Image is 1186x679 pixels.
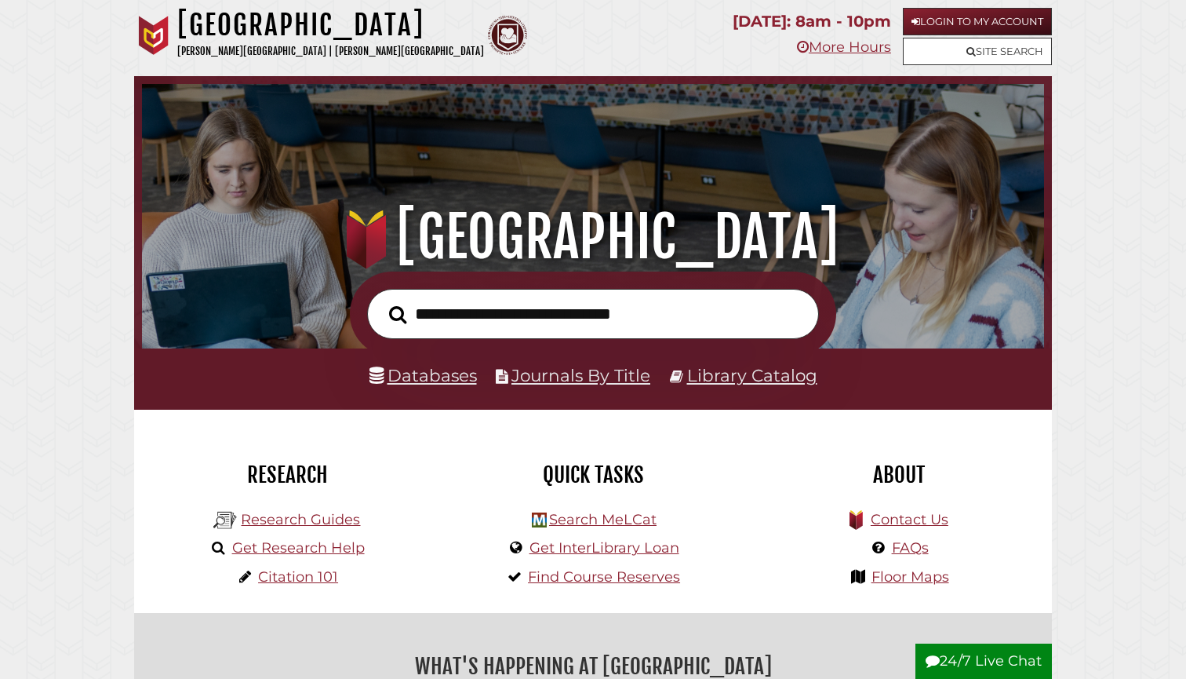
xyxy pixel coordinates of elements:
a: Contact Us [871,511,948,528]
a: Research Guides [241,511,360,528]
h2: Quick Tasks [452,462,734,488]
i: Search [389,305,406,323]
a: Journals By Title [511,365,650,385]
a: Get Research Help [232,539,365,557]
a: Floor Maps [871,568,949,586]
h1: [GEOGRAPHIC_DATA] [160,203,1027,272]
h2: About [758,462,1040,488]
a: Find Course Reserves [528,568,680,586]
a: FAQs [892,539,929,557]
a: Citation 101 [258,568,338,586]
img: Calvin University [134,16,173,55]
a: More Hours [797,38,891,56]
a: Databases [369,365,477,385]
img: Calvin Theological Seminary [488,16,527,55]
a: Login to My Account [903,8,1052,35]
img: Hekman Library Logo [213,509,237,532]
a: Search MeLCat [549,511,657,528]
p: [PERSON_NAME][GEOGRAPHIC_DATA] | [PERSON_NAME][GEOGRAPHIC_DATA] [177,42,484,60]
a: Get InterLibrary Loan [529,539,679,557]
button: Search [381,301,414,329]
h2: Research [146,462,428,488]
a: Library Catalog [687,365,817,385]
img: Hekman Library Logo [532,513,547,528]
a: Site Search [903,38,1052,65]
h1: [GEOGRAPHIC_DATA] [177,8,484,42]
p: [DATE]: 8am - 10pm [733,8,891,35]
